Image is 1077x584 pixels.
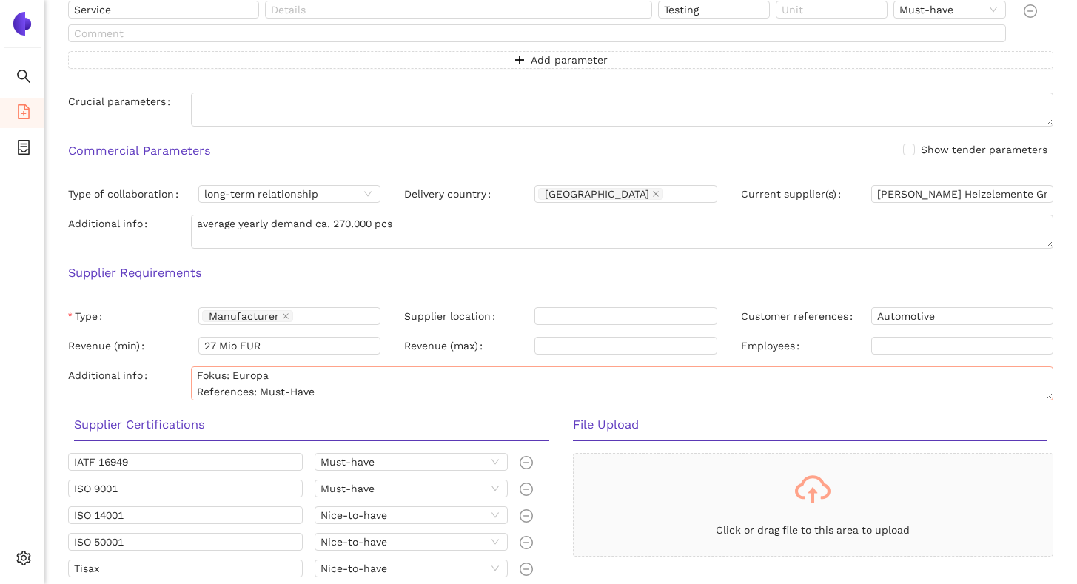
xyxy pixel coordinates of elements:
[68,185,184,203] label: Type of collaboration
[198,337,380,355] input: Revenue (min)
[520,563,533,576] span: minus-circle
[191,93,1053,127] textarea: Crucial parameters
[776,1,888,19] input: Unit
[871,337,1053,355] input: Employees
[1024,4,1037,18] span: minus-circle
[16,546,31,575] span: setting
[899,1,999,18] span: Must-have
[68,307,108,325] label: Type
[16,135,31,164] span: container
[741,307,859,325] label: Customer references
[68,264,1053,283] h3: Supplier Requirements
[321,534,502,550] span: Nice-to-have
[68,533,303,551] input: Name, e.g. ISO 9001 or RoHS
[538,188,663,200] span: Germany
[534,337,717,355] input: Revenue (max)
[68,366,153,384] label: Additional info
[10,12,34,36] img: Logo
[404,337,489,355] label: Revenue (max)
[204,186,375,202] span: long-term relationship
[68,215,153,232] label: Additional info
[321,454,502,470] span: Must-have
[68,51,1053,69] button: plusAdd parameter
[282,312,289,321] span: close
[404,307,501,325] label: Supplier location
[265,1,652,19] input: Details
[531,52,608,68] span: Add parameter
[871,185,1053,203] input: Current supplier(s)
[68,93,176,110] label: Crucial parameters
[68,24,1006,42] input: Comment
[574,454,1053,556] span: cloud-uploadClick or drag file to this area to upload
[202,310,293,322] span: Manufacturer
[321,507,502,523] span: Nice-to-have
[574,522,1053,538] p: Click or drag file to this area to upload
[321,560,502,577] span: Nice-to-have
[68,453,303,471] input: Name, e.g. ISO 9001 or RoHS
[321,480,502,497] span: Must-have
[68,560,303,577] input: Name, e.g. ISO 9001 or RoHS
[545,189,649,199] span: [GEOGRAPHIC_DATA]
[741,337,805,355] label: Employees
[68,337,150,355] label: Revenue (min)
[68,506,303,524] input: Name, e.g. ISO 9001 or RoHS
[658,1,770,19] input: Value
[741,185,847,203] label: Current supplier(s)
[68,480,303,497] input: Name, e.g. ISO 9001 or RoHS
[16,99,31,129] span: file-add
[871,307,1053,325] input: Customer references
[404,185,497,203] label: Delivery country
[191,215,1053,249] textarea: Additional info
[209,311,279,321] span: Manufacturer
[74,415,549,434] h3: Supplier Certifications
[191,366,1053,400] textarea: Additional info
[16,64,31,93] span: search
[520,483,533,496] span: minus-circle
[68,1,259,19] input: Name
[520,509,533,523] span: minus-circle
[915,141,1053,158] span: Show tender parameters
[795,471,831,507] span: cloud-upload
[520,456,533,469] span: minus-circle
[514,55,525,67] span: plus
[652,190,660,199] span: close
[68,141,1053,161] h3: Commercial Parameters
[520,536,533,549] span: minus-circle
[573,415,1048,434] h3: File Upload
